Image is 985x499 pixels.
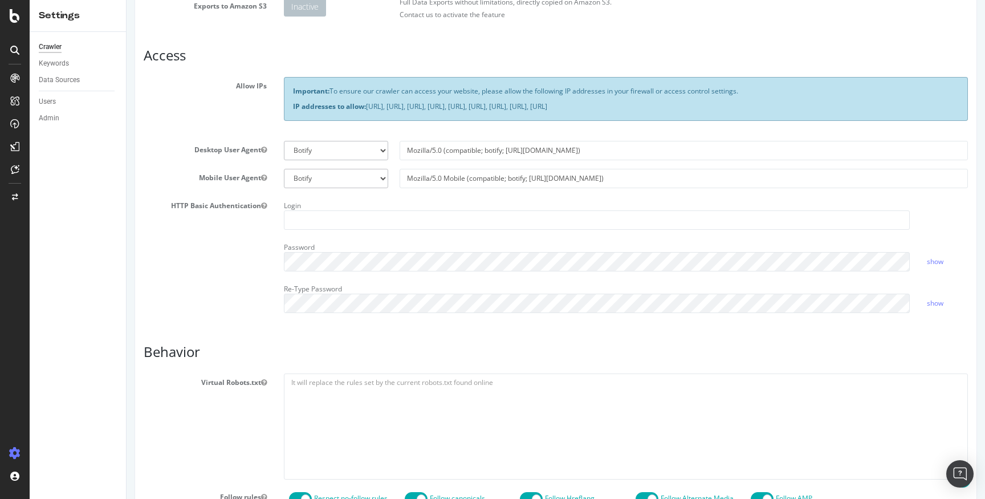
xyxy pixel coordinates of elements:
a: Data Sources [39,74,118,86]
h3: Behavior [17,344,841,359]
h3: Access [17,48,841,63]
strong: IP addresses to allow: [166,102,239,111]
div: Open Intercom Messenger [946,460,974,488]
div: Crawler [39,41,62,53]
button: Desktop User Agent [135,145,140,155]
div: Admin [39,112,59,124]
button: Mobile User Agent [135,173,140,182]
div: Data Sources [39,74,80,86]
label: Password [157,238,188,252]
a: show [800,257,817,266]
p: To ensure our crawler can access your website, please allow the following IP addresses in your fi... [166,86,832,96]
div: Keywords [39,58,69,70]
p: Contact us to activate the feature [273,10,841,19]
button: Virtual Robots.txt [135,378,140,387]
div: Settings [39,9,117,22]
label: Mobile User Agent [9,169,149,182]
label: Desktop User Agent [9,141,149,155]
label: Virtual Robots.txt [9,374,149,387]
label: HTTP Basic Authentication [9,197,149,210]
label: Re-Type Password [157,280,215,294]
div: Users [39,96,56,108]
label: Login [157,197,174,210]
a: Admin [39,112,118,124]
a: Keywords [39,58,118,70]
a: show [800,298,817,308]
strong: Important: [166,86,203,96]
label: Allow IPs [9,77,149,91]
p: [URL], [URL], [URL], [URL], [URL], [URL], [URL], [URL], [URL] [166,102,832,111]
a: Users [39,96,118,108]
a: Crawler [39,41,118,53]
button: HTTP Basic Authentication [135,201,140,210]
